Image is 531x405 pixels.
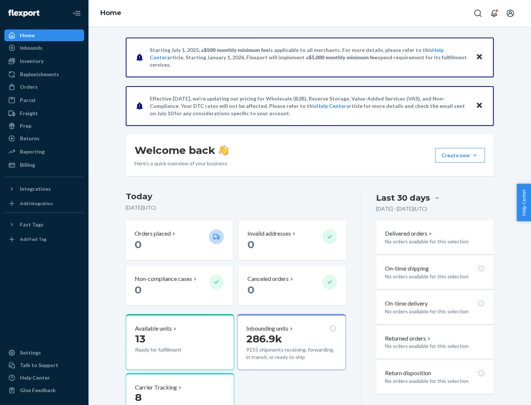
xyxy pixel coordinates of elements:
[20,96,35,104] div: Parcel
[385,229,433,238] button: Delivered orders
[20,57,44,65] div: Inventory
[8,10,39,17] img: Flexport logo
[4,120,84,132] a: Prep
[20,185,51,193] div: Integrations
[20,135,39,142] div: Returns
[126,314,234,370] button: Available units13Ready for fulfillment
[376,192,430,204] div: Last 30 days
[316,103,346,109] a: Help Center
[4,133,84,144] a: Returns
[135,160,229,167] p: Here’s a quick overview of your business
[150,95,469,117] p: Effective [DATE], we're updating our pricing for Wholesale (B2B), Reserve Storage, Value-Added Se...
[135,229,171,238] p: Orders placed
[385,273,485,280] p: No orders available for this selection
[385,238,485,245] p: No orders available for this selection
[126,204,346,211] p: [DATE] ( UTC )
[385,334,432,343] button: Returned orders
[218,145,229,155] img: hand-wave emoji
[385,264,429,273] p: On-time shipping
[126,221,233,260] button: Orders placed 0
[20,110,38,117] div: Freight
[4,233,84,245] a: Add Fast Tag
[4,183,84,195] button: Integrations
[385,299,428,308] p: On-time delivery
[100,9,121,17] a: Home
[20,221,44,228] div: Fast Tags
[20,161,35,169] div: Billing
[135,391,142,404] span: 8
[20,44,42,52] div: Inbounds
[4,94,84,106] a: Parcel
[20,362,58,369] div: Talk to Support
[487,6,502,21] button: Open notifications
[135,332,145,345] span: 13
[4,384,84,396] button: Give Feedback
[135,144,229,157] h1: Welcome back
[20,32,35,39] div: Home
[20,374,50,381] div: Help Center
[247,229,291,238] p: Invalid addresses
[135,238,142,251] span: 0
[4,372,84,384] a: Help Center
[4,108,84,119] a: Freight
[517,184,531,221] button: Help Center
[237,314,346,370] button: Inbounding units286.9k9155 shipments receiving, forwarding, in transit, or ready to ship
[204,47,269,53] span: $500 monthly minimum fee
[385,308,485,315] p: No orders available for this selection
[20,71,59,78] div: Replenishments
[135,324,172,333] p: Available units
[247,283,254,296] span: 0
[247,275,289,283] p: Canceled orders
[4,81,84,93] a: Orders
[435,148,485,163] button: Create new
[239,221,346,260] button: Invalid addresses 0
[503,6,518,21] button: Open account menu
[126,266,233,305] button: Non-compliance cases 0
[135,283,142,296] span: 0
[135,383,177,392] p: Carrier Tracking
[309,54,378,60] span: $5,000 monthly minimum fee
[4,159,84,171] a: Billing
[20,349,41,356] div: Settings
[94,3,127,24] ol: breadcrumbs
[4,347,84,359] a: Settings
[475,52,484,63] button: Close
[385,369,431,377] p: Return disposition
[20,200,53,207] div: Add Integration
[20,83,38,91] div: Orders
[20,387,56,394] div: Give Feedback
[246,324,288,333] p: Inbounding units
[4,42,84,54] a: Inbounds
[126,191,346,202] h3: Today
[246,332,282,345] span: 286.9k
[376,205,427,212] p: [DATE] - [DATE] ( UTC )
[20,236,46,242] div: Add Fast Tag
[20,122,31,130] div: Prep
[475,101,484,111] button: Close
[20,148,45,155] div: Reporting
[471,6,485,21] button: Open Search Box
[4,198,84,209] a: Add Integration
[4,29,84,41] a: Home
[385,342,485,350] p: No orders available for this selection
[247,238,254,251] span: 0
[246,346,336,361] p: 9155 shipments receiving, forwarding, in transit, or ready to ship
[150,46,469,68] p: Starting July 1, 2025, a is applicable to all merchants. For more details, please refer to this a...
[135,346,203,353] p: Ready for fulfillment
[135,275,192,283] p: Non-compliance cases
[239,266,346,305] button: Canceled orders 0
[4,55,84,67] a: Inventory
[69,6,84,21] button: Close Navigation
[4,219,84,230] button: Fast Tags
[4,68,84,80] a: Replenishments
[4,359,84,371] a: Talk to Support
[4,146,84,158] a: Reporting
[385,377,485,385] p: No orders available for this selection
